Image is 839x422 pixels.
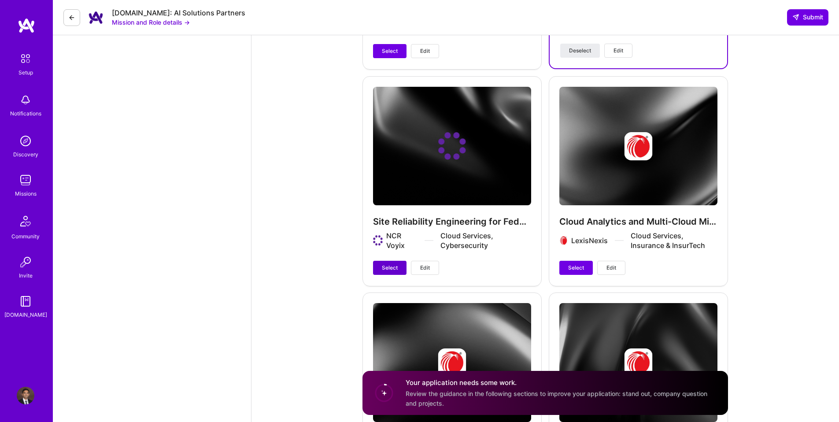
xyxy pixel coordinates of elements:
span: Select [382,264,398,272]
button: Edit [411,44,439,58]
i: icon LeftArrowDark [68,14,75,21]
button: Edit [604,44,632,58]
button: Select [373,44,407,58]
img: Company Logo [87,9,105,26]
span: Submit [792,13,823,22]
span: Edit [614,47,623,55]
i: icon SendLight [792,14,799,21]
div: Community [11,232,40,241]
span: Select [568,264,584,272]
img: Invite [17,253,34,271]
div: [DOMAIN_NAME]: AI Solutions Partners [112,8,245,18]
img: setup [16,49,35,68]
div: Missions [15,189,37,198]
button: Edit [411,261,439,275]
img: logo [18,18,35,33]
div: Invite [19,271,33,280]
img: User Avatar [17,387,34,404]
div: [DOMAIN_NAME] [4,310,47,319]
span: Select [382,47,398,55]
div: Setup [18,68,33,77]
a: User Avatar [15,387,37,404]
button: Mission and Role details → [112,18,190,27]
img: bell [17,91,34,109]
span: Edit [606,264,616,272]
div: Discovery [13,150,38,159]
button: Edit [597,261,625,275]
div: Notifications [10,109,41,118]
span: Edit [420,47,430,55]
img: discovery [17,132,34,150]
button: Select [373,261,407,275]
span: Review the guidance in the following sections to improve your application: stand out, company que... [406,390,707,407]
img: Community [15,211,36,232]
button: Deselect [560,44,600,58]
span: Edit [420,264,430,272]
h4: Your application needs some work. [406,378,717,388]
img: guide book [17,292,34,310]
img: teamwork [17,171,34,189]
button: Select [559,261,593,275]
button: Submit [787,9,828,25]
span: Deselect [569,47,591,55]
